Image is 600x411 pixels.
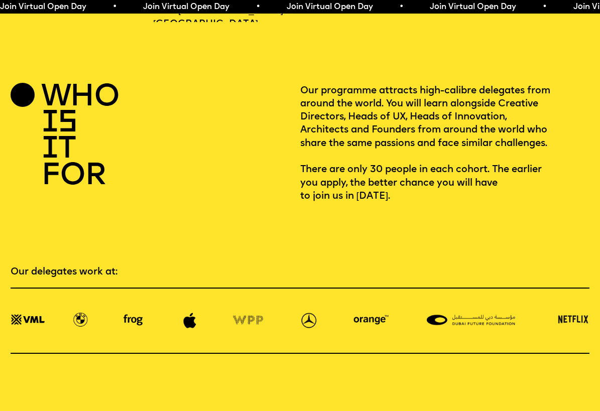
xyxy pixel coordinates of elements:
p: Our delegates work at: [11,266,590,279]
p: Our programme attracts high-calibre delegates from around the world. You will learn alongside Cre... [300,85,590,204]
span: • [112,3,117,11]
h2: who is it for [41,85,101,190]
span: • [256,3,260,11]
span: • [542,3,547,11]
span: • [399,3,404,11]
